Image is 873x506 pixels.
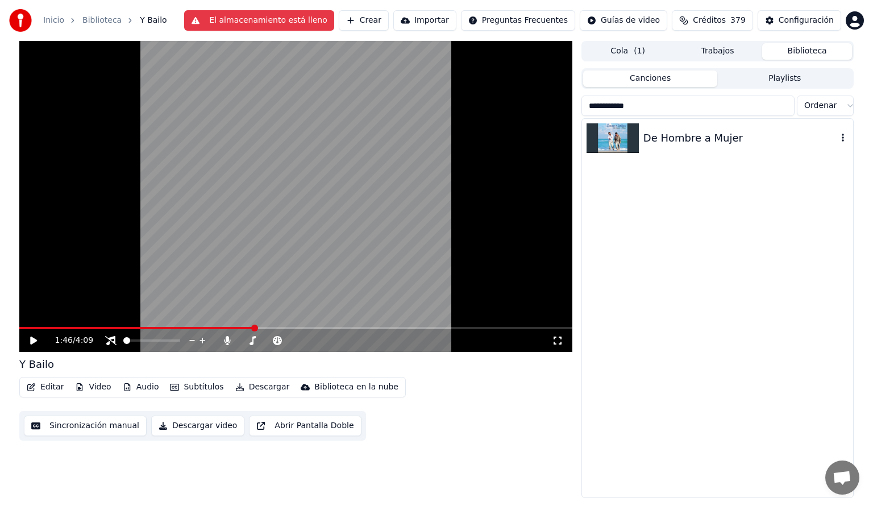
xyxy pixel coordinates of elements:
span: Y Bailo [140,15,167,26]
button: Trabajos [673,43,763,60]
button: Importar [393,10,456,31]
span: ( 1 ) [634,45,645,57]
button: Crear [339,10,389,31]
button: Sincronización manual [24,416,147,436]
button: Editar [22,379,68,395]
button: Descargar video [151,416,244,436]
button: Subtítulos [165,379,228,395]
span: 1:46 [55,335,73,346]
span: 379 [730,15,746,26]
button: Playlists [717,70,852,87]
button: Créditos379 [672,10,753,31]
button: Preguntas Frecuentes [461,10,575,31]
a: Inicio [43,15,64,26]
button: Guías de video [580,10,667,31]
button: Abrir Pantalla Doble [249,416,361,436]
a: Biblioteca [82,15,122,26]
span: Créditos [693,15,726,26]
button: Cola [583,43,673,60]
button: Canciones [583,70,718,87]
button: Video [70,379,115,395]
div: Biblioteca en la nube [314,381,398,393]
div: / [55,335,82,346]
span: Ordenar [804,100,837,111]
nav: breadcrumb [43,15,167,26]
span: 4:09 [76,335,93,346]
div: Y Bailo [19,356,54,372]
button: Biblioteca [762,43,852,60]
button: Audio [118,379,164,395]
div: De Hombre a Mujer [643,130,837,146]
button: Configuración [758,10,841,31]
button: Descargar [231,379,294,395]
button: El almacenamiento está lleno [184,10,334,31]
img: youka [9,9,32,32]
div: Chat abierto [825,461,859,495]
div: Configuración [779,15,834,26]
